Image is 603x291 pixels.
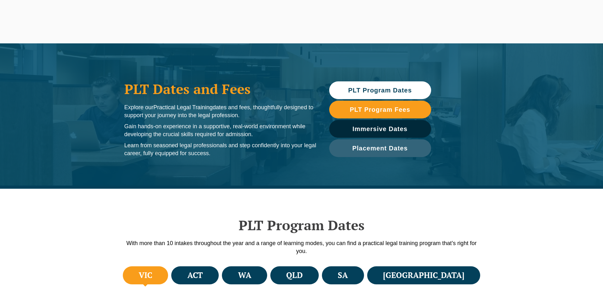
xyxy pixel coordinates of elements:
h4: [GEOGRAPHIC_DATA] [383,270,464,281]
p: Learn from seasoned legal professionals and step confidently into your legal career, fully equipp... [124,142,317,157]
span: Immersive Dates [353,126,408,132]
p: Gain hands-on experience in a supportive, real-world environment while developing the crucial ski... [124,123,317,138]
h4: SA [338,270,348,281]
p: With more than 10 intakes throughout the year and a range of learning modes, you can find a pract... [121,239,482,255]
a: PLT Program Dates [329,81,431,99]
span: PLT Program Fees [350,106,410,113]
span: Placement Dates [352,145,408,151]
h4: VIC [139,270,152,281]
a: Immersive Dates [329,120,431,138]
h1: PLT Dates and Fees [124,81,317,97]
a: Placement Dates [329,139,431,157]
p: Explore our dates and fees, thoughtfully designed to support your journey into the legal profession. [124,104,317,119]
span: Practical Legal Training [154,104,213,111]
h4: WA [238,270,251,281]
h4: QLD [286,270,303,281]
h2: PLT Program Dates [121,217,482,233]
h4: ACT [187,270,203,281]
a: PLT Program Fees [329,101,431,118]
span: PLT Program Dates [348,87,412,93]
